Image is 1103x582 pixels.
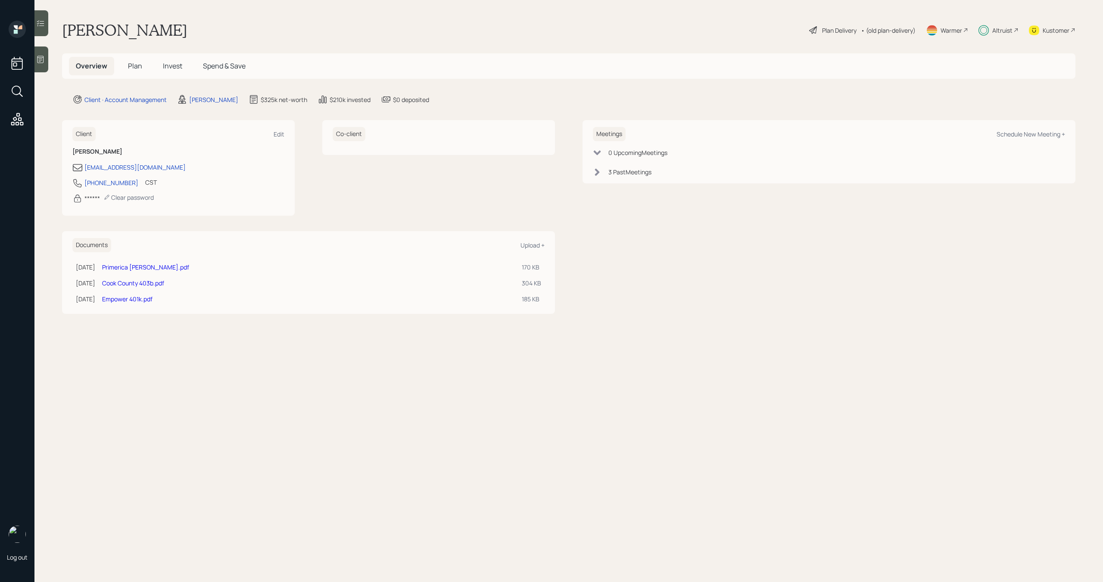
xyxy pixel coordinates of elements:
[72,148,284,155] h6: [PERSON_NAME]
[84,95,167,104] div: Client · Account Management
[62,21,187,40] h1: [PERSON_NAME]
[163,61,182,71] span: Invest
[608,167,651,176] div: 3 Past Meeting s
[593,127,626,141] h6: Meetings
[76,279,95,288] div: [DATE]
[7,553,28,561] div: Log out
[9,526,26,543] img: michael-russo-headshot.png
[72,127,96,141] h6: Client
[84,163,186,172] div: [EMAIL_ADDRESS][DOMAIN_NAME]
[992,26,1013,35] div: Altruist
[261,95,307,104] div: $325k net-worth
[84,178,138,187] div: [PHONE_NUMBER]
[76,294,95,303] div: [DATE]
[333,127,365,141] h6: Co-client
[608,148,667,157] div: 0 Upcoming Meeting s
[997,130,1065,138] div: Schedule New Meeting +
[103,193,154,201] div: Clear password
[145,178,157,187] div: CST
[1043,26,1069,35] div: Kustomer
[76,61,107,71] span: Overview
[76,263,95,272] div: [DATE]
[861,26,916,35] div: • (old plan-delivery)
[941,26,962,35] div: Warmer
[102,295,153,303] a: Empower 401k.pdf
[72,238,111,252] h6: Documents
[330,95,371,104] div: $210k invested
[274,130,284,138] div: Edit
[822,26,857,35] div: Plan Delivery
[102,263,189,271] a: Primerica [PERSON_NAME].pdf
[522,263,541,272] div: 170 KB
[189,95,238,104] div: [PERSON_NAME]
[393,95,429,104] div: $0 deposited
[520,241,545,249] div: Upload +
[203,61,246,71] span: Spend & Save
[102,279,164,287] a: Cook County 403b.pdf
[522,279,541,288] div: 304 KB
[522,294,541,303] div: 185 KB
[128,61,142,71] span: Plan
